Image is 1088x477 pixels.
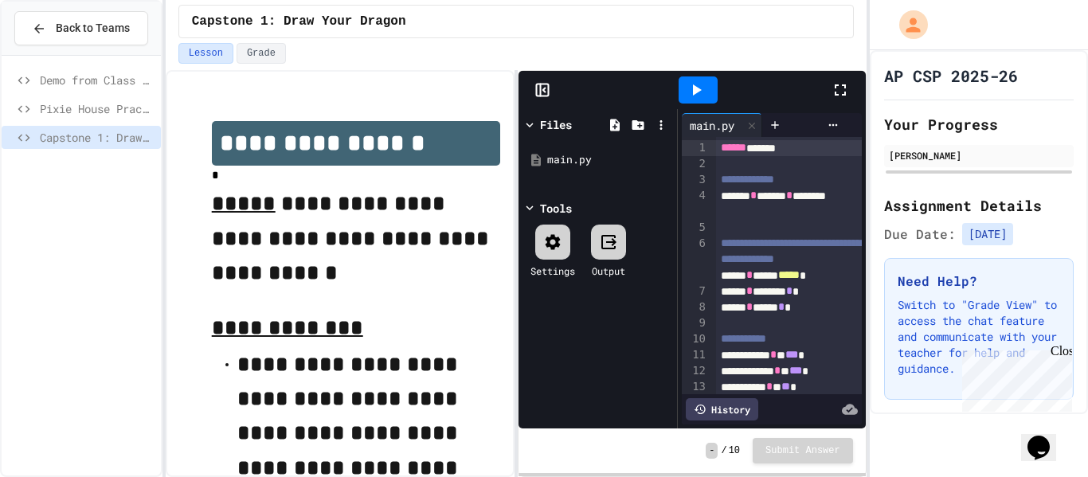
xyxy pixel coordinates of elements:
div: 4 [682,188,708,220]
div: My Account [883,6,932,43]
iframe: chat widget [1021,413,1072,461]
div: History [686,398,758,420]
div: 2 [682,156,708,172]
h2: Assignment Details [884,194,1074,217]
span: 10 [729,444,740,457]
div: 9 [682,315,708,331]
h3: Need Help? [898,272,1060,291]
div: Output [592,264,625,278]
div: 12 [682,363,708,379]
div: 5 [682,220,708,236]
p: Switch to "Grade View" to access the chat feature and communicate with your teacher for help and ... [898,297,1060,377]
span: Capstone 1: Draw Your Dragon [40,129,155,146]
div: main.py [682,117,742,134]
span: [DATE] [962,223,1013,245]
div: Settings [530,264,575,278]
div: 1 [682,140,708,156]
div: 7 [682,283,708,299]
div: 8 [682,299,708,315]
span: Capstone 1: Draw Your Dragon [192,12,406,31]
span: - [706,443,718,459]
button: Back to Teams [14,11,148,45]
div: Chat with us now!Close [6,6,110,101]
span: Pixie House Practice [40,100,155,117]
div: Tools [540,200,572,217]
span: / [721,444,726,457]
span: Back to Teams [56,20,130,37]
div: 13 [682,379,708,395]
div: 10 [682,331,708,347]
div: 3 [682,172,708,188]
div: main.py [682,113,762,137]
div: 6 [682,236,708,283]
div: 11 [682,347,708,363]
span: Demo from Class (don't do until we discuss) [40,72,155,88]
h1: AP CSP 2025-26 [884,65,1018,87]
button: Lesson [178,43,233,64]
button: Submit Answer [753,438,853,463]
button: Grade [237,43,286,64]
h2: Your Progress [884,113,1074,135]
span: Submit Answer [765,444,840,457]
iframe: chat widget [956,344,1072,412]
div: [PERSON_NAME] [889,148,1069,162]
span: Due Date: [884,225,956,244]
div: main.py [547,152,671,168]
div: Files [540,116,572,133]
